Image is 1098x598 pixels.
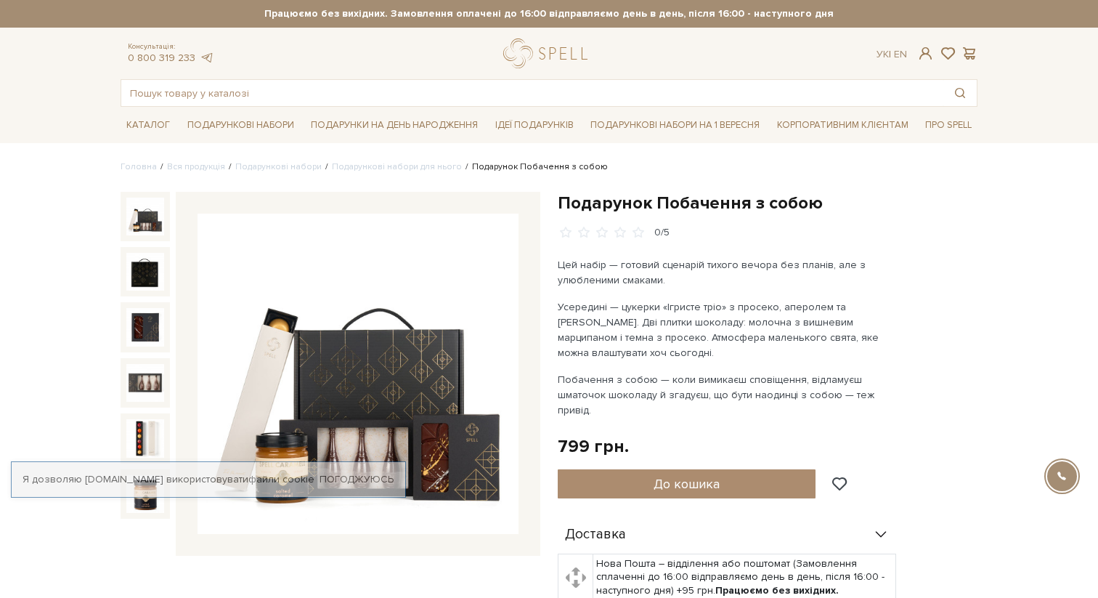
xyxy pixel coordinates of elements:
span: Доставка [565,528,626,541]
img: Подарунок Побачення з собою [126,253,164,291]
img: Подарунок Побачення з собою [126,308,164,346]
a: Ідеї подарунків [489,114,579,137]
div: 0/5 [654,226,670,240]
a: Подарункові набори [182,114,300,137]
p: Побачення з собою — коли вимикаєш сповіщення, відламуєш шматочок шоколаду й згадуєш, що бути наод... [558,372,898,418]
strong: Працюємо без вихідних. Замовлення оплачені до 16:00 відправляємо день в день, після 16:00 - насту... [121,7,977,20]
input: Пошук товару у каталозі [121,80,943,106]
a: Подарункові набори [235,161,322,172]
button: До кошика [558,469,816,498]
a: Подарункові набори для нього [332,161,462,172]
img: Подарунок Побачення з собою [126,198,164,235]
a: Погоджуюсь [320,473,394,486]
p: Цей набір — готовий сценарій тихого вечора без планів, але з улюбленими смаками. [558,257,898,288]
a: Корпоративним клієнтам [771,113,914,137]
a: Вся продукція [167,161,225,172]
img: Подарунок Побачення з собою [198,214,518,535]
a: Каталог [121,114,176,137]
a: Головна [121,161,157,172]
a: 0 800 319 233 [128,52,195,64]
div: Я дозволяю [DOMAIN_NAME] використовувати [12,473,405,486]
a: Про Spell [919,114,977,137]
div: Ук [877,48,907,61]
a: logo [503,39,594,68]
a: Подарункові набори на 1 Вересня [585,113,765,137]
div: 799 грн. [558,435,629,458]
a: Подарунки на День народження [305,114,484,137]
li: Подарунок Побачення з собою [462,161,608,174]
button: Пошук товару у каталозі [943,80,977,106]
a: файли cookie [248,473,314,485]
span: | [889,48,891,60]
a: telegram [199,52,213,64]
p: Усередині — цукерки «Ігристе тріо» з просеко, аперолем та [PERSON_NAME]. Дві плитки шоколаду: мол... [558,299,898,360]
span: До кошика [654,476,720,492]
img: Подарунок Побачення з собою [126,364,164,402]
img: Подарунок Побачення з собою [126,419,164,457]
a: En [894,48,907,60]
b: Працюємо без вихідних. [715,584,839,597]
span: Консультація: [128,42,213,52]
h1: Подарунок Побачення з собою [558,192,977,214]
